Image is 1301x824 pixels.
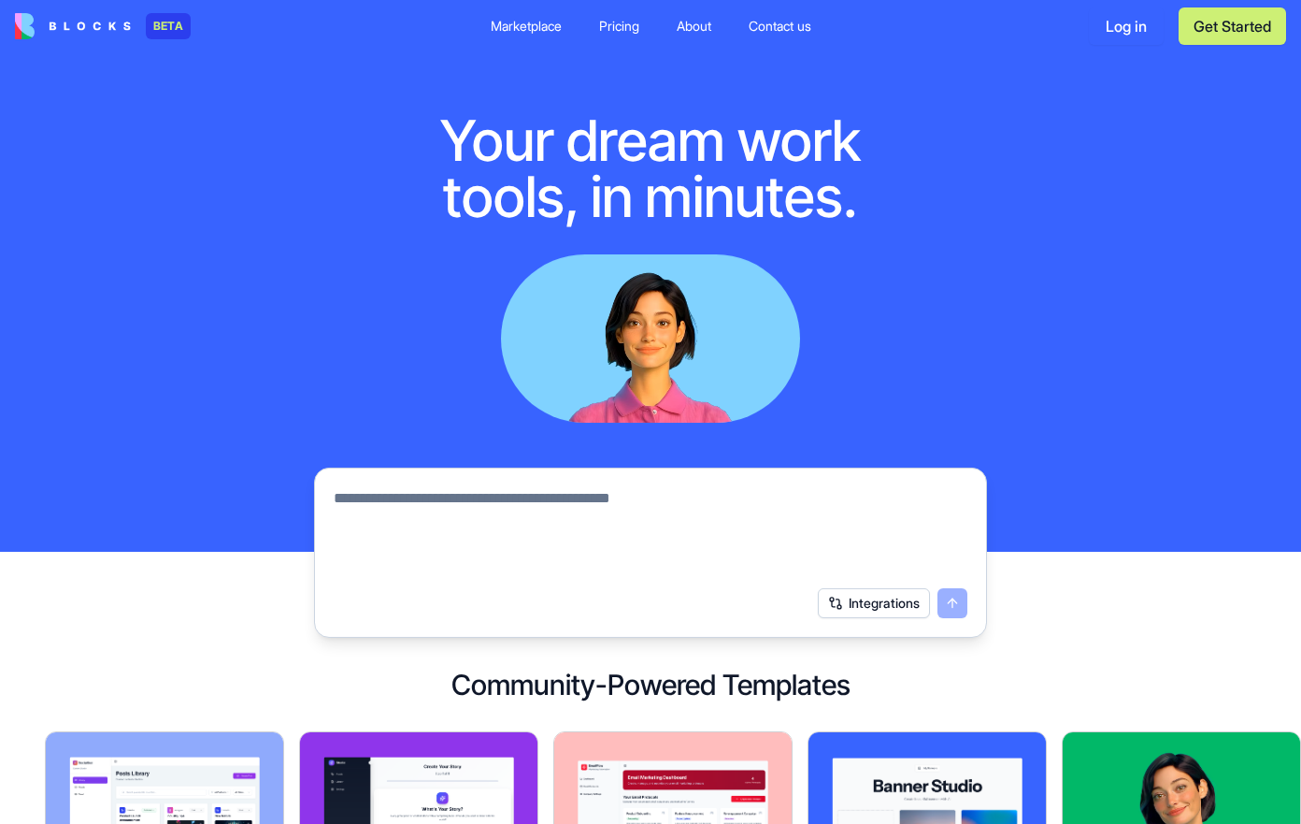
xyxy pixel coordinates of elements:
div: Marketplace [491,17,562,36]
a: Pricing [584,9,654,43]
a: About [662,9,726,43]
div: BETA [146,13,191,39]
a: Contact us [734,9,826,43]
div: Pricing [599,17,639,36]
div: Contact us [749,17,811,36]
a: Marketplace [476,9,577,43]
button: Get Started [1179,7,1286,45]
h1: Your dream work tools, in minutes. [381,112,920,224]
img: logo [15,13,131,39]
a: BETA [15,13,191,39]
button: Integrations [818,588,930,618]
h2: Community-Powered Templates [30,668,1271,701]
button: Log in [1089,7,1164,45]
div: About [677,17,711,36]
